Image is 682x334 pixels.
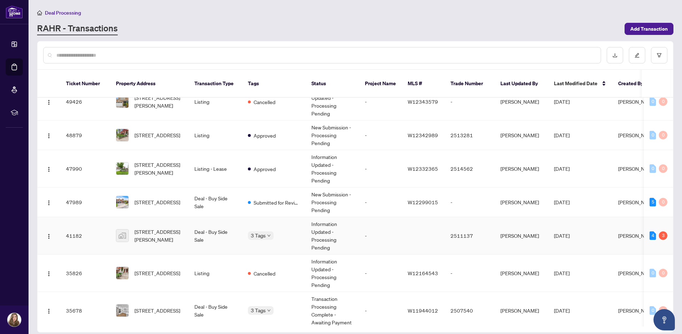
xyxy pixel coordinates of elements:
th: MLS # [402,70,445,98]
td: New Submission - Processing Pending [306,120,359,150]
button: Logo [43,129,55,141]
span: [STREET_ADDRESS] [134,269,180,277]
th: Tags [242,70,306,98]
span: [STREET_ADDRESS][PERSON_NAME] [134,94,183,109]
div: 0 [659,198,667,206]
button: filter [651,47,667,63]
span: [PERSON_NAME] [618,307,657,314]
button: Logo [43,267,55,279]
div: 0 [659,131,667,139]
img: Logo [46,200,52,206]
span: Last Modified Date [554,79,597,87]
td: - [359,150,402,187]
img: Logo [46,233,52,239]
td: 48879 [60,120,110,150]
span: [STREET_ADDRESS] [134,307,180,314]
td: 47989 [60,187,110,217]
td: - [359,187,402,217]
td: - [445,187,495,217]
td: New Submission - Processing Pending [306,187,359,217]
span: W12299015 [408,199,438,205]
span: 3 Tags [251,306,266,314]
td: Listing [189,83,242,120]
td: Deal - Buy Side Sale [189,187,242,217]
div: 0 [659,269,667,277]
img: thumbnail-img [116,163,128,175]
span: Approved [254,132,276,139]
td: - [445,83,495,120]
span: down [267,309,271,312]
img: Profile Icon [7,313,21,327]
span: Approved [254,165,276,173]
span: filter [657,53,662,58]
td: 2514562 [445,150,495,187]
td: - [359,292,402,329]
div: 0 [650,97,656,106]
span: [DATE] [554,307,570,314]
td: Information Updated - Processing Pending [306,83,359,120]
td: 2513281 [445,120,495,150]
span: [DATE] [554,165,570,172]
img: Logo [46,308,52,314]
img: logo [6,5,23,19]
td: 2507540 [445,292,495,329]
span: Cancelled [254,98,275,106]
span: [PERSON_NAME] [618,98,657,105]
td: 2511137 [445,217,495,255]
img: thumbnail-img [116,129,128,141]
td: [PERSON_NAME] [495,292,548,329]
img: thumbnail-img [116,304,128,317]
td: - [359,120,402,150]
td: [PERSON_NAME] [495,150,548,187]
span: [STREET_ADDRESS] [134,198,180,206]
td: - [359,255,402,292]
td: Information Updated - Processing Pending [306,255,359,292]
th: Created By [612,70,655,98]
div: 0 [650,131,656,139]
span: [DATE] [554,270,570,276]
span: Deal Processing [45,10,81,16]
span: [PERSON_NAME] [618,270,657,276]
img: Logo [46,99,52,105]
div: 5 [650,198,656,206]
td: - [445,255,495,292]
img: Logo [46,271,52,277]
span: edit [635,53,640,58]
button: Open asap [653,309,675,330]
td: Listing [189,120,242,150]
span: Add Transaction [630,23,668,35]
div: 0 [659,306,667,315]
span: Submitted for Review [254,199,300,206]
div: 0 [650,269,656,277]
button: edit [629,47,645,63]
th: Transaction Type [189,70,242,98]
td: 47990 [60,150,110,187]
td: Information Updated - Processing Pending [306,150,359,187]
td: 35678 [60,292,110,329]
button: Add Transaction [625,23,673,35]
a: RAHR - Transactions [37,22,118,35]
button: Logo [43,305,55,316]
div: 0 [659,164,667,173]
button: download [607,47,623,63]
td: Listing - Lease [189,150,242,187]
th: Last Modified Date [548,70,612,98]
td: 41182 [60,217,110,255]
span: [STREET_ADDRESS][PERSON_NAME] [134,161,183,176]
div: 0 [659,97,667,106]
td: - [359,83,402,120]
img: Logo [46,133,52,139]
th: Last Updated By [495,70,548,98]
button: Logo [43,163,55,174]
span: [PERSON_NAME] [618,132,657,138]
button: Logo [43,230,55,241]
button: Logo [43,96,55,107]
th: Ticket Number [60,70,110,98]
td: 49426 [60,83,110,120]
span: W12343579 [408,98,438,105]
span: W12332365 [408,165,438,172]
span: [DATE] [554,199,570,205]
td: 35826 [60,255,110,292]
th: Project Name [359,70,402,98]
div: 4 [650,231,656,240]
